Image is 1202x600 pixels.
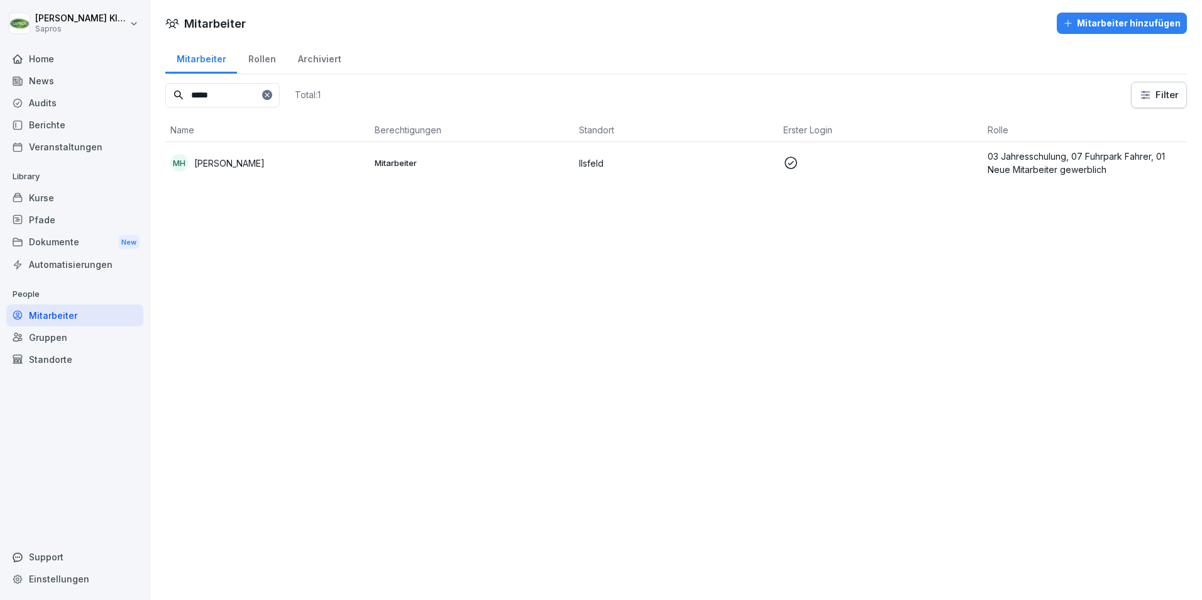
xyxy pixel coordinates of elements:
button: Mitarbeiter hinzufügen [1057,13,1187,34]
th: Name [165,118,370,142]
p: Total: 1 [295,89,321,101]
a: Audits [6,92,143,114]
a: DokumenteNew [6,231,143,254]
p: 03 Jahresschulung, 07 Fuhrpark Fahrer, 01 Neue Mitarbeiter gewerblich [988,150,1182,176]
p: Library [6,167,143,187]
div: MH [170,154,188,172]
p: Mitarbeiter [375,157,569,169]
th: Standort [574,118,778,142]
p: [PERSON_NAME] Kleinbeck [35,13,127,24]
a: Mitarbeiter [165,42,237,74]
a: Pfade [6,209,143,231]
h1: Mitarbeiter [184,15,246,32]
p: Sapros [35,25,127,33]
th: Erster Login [778,118,983,142]
div: New [118,235,140,250]
a: Mitarbeiter [6,304,143,326]
a: Einstellungen [6,568,143,590]
a: Home [6,48,143,70]
th: Berechtigungen [370,118,574,142]
div: Mitarbeiter hinzufügen [1063,16,1181,30]
a: Kurse [6,187,143,209]
a: Rollen [237,42,287,74]
a: Veranstaltungen [6,136,143,158]
a: Archiviert [287,42,352,74]
a: Standorte [6,348,143,370]
div: Support [6,546,143,568]
div: Dokumente [6,231,143,254]
div: Filter [1139,89,1179,101]
p: [PERSON_NAME] [194,157,265,170]
th: Rolle [983,118,1187,142]
a: Automatisierungen [6,253,143,275]
a: News [6,70,143,92]
a: Gruppen [6,326,143,348]
button: Filter [1132,82,1186,108]
p: Ilsfeld [579,157,773,170]
p: People [6,284,143,304]
a: Berichte [6,114,143,136]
